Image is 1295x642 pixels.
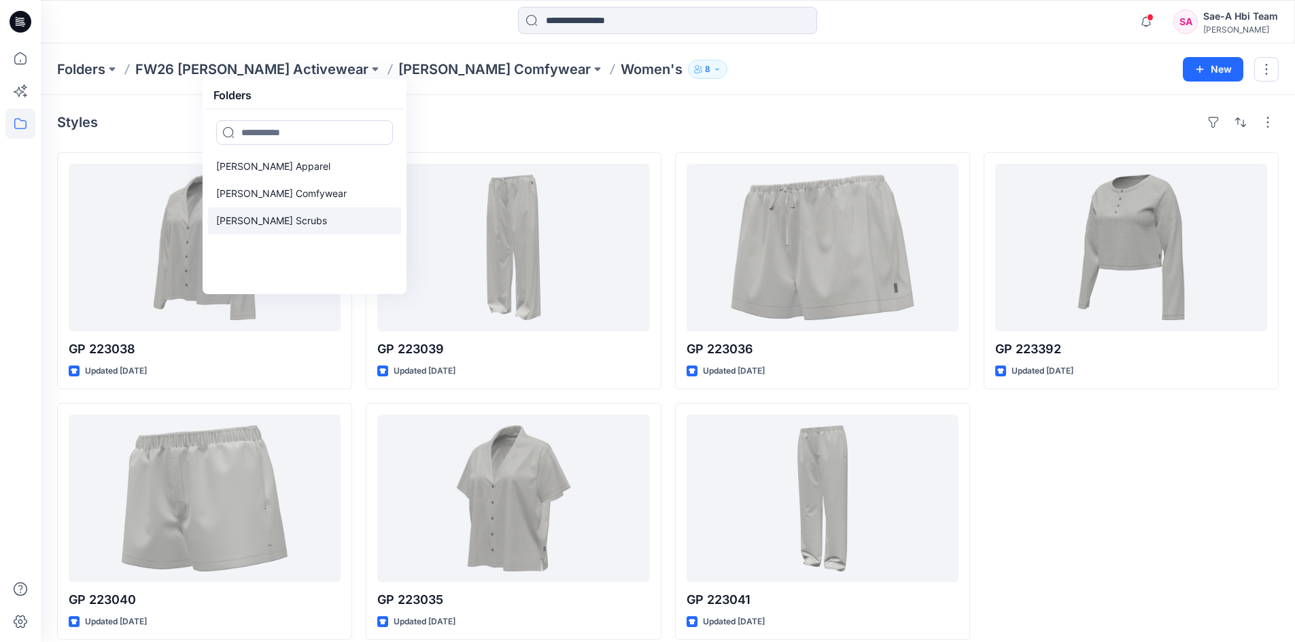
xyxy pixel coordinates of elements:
a: GP 223041 [687,414,959,582]
a: GP 223392 [995,164,1267,332]
h5: Folders [205,82,260,109]
p: Updated [DATE] [703,364,765,378]
button: 8 [688,60,727,79]
p: Updated [DATE] [703,615,765,629]
p: GP 223036 [687,340,959,359]
div: SA [1173,10,1198,34]
p: GP 223040 [69,590,341,609]
a: GP 223040 [69,414,341,582]
button: New [1183,57,1243,82]
div: Sae-A Hbi Team [1203,8,1278,24]
a: GP 223039 [377,164,649,332]
p: GP 223392 [995,340,1267,359]
a: Folders [57,60,105,79]
p: Updated [DATE] [394,615,455,629]
p: Women's [621,60,683,79]
p: [PERSON_NAME] Comfywear [216,185,347,202]
p: 8 [705,62,710,77]
a: [PERSON_NAME] Comfywear [398,60,591,79]
h4: Styles [57,114,98,130]
a: [PERSON_NAME] Apparel [208,153,401,180]
p: Updated [DATE] [85,364,147,378]
p: Updated [DATE] [1012,364,1073,378]
a: GP 223036 [687,164,959,332]
a: FW26 [PERSON_NAME] Activewear [135,60,368,79]
p: [PERSON_NAME] Apparel [216,158,330,175]
div: [PERSON_NAME] [1203,24,1278,35]
p: GP 223039 [377,340,649,359]
p: GP 223035 [377,590,649,609]
p: GP 223041 [687,590,959,609]
p: Updated [DATE] [394,364,455,378]
p: GP 223038 [69,340,341,359]
p: [PERSON_NAME] Scrubs [216,213,327,229]
a: GP 223035 [377,414,649,582]
p: Updated [DATE] [85,615,147,629]
a: [PERSON_NAME] Comfywear [208,180,401,207]
a: [PERSON_NAME] Scrubs [208,207,401,234]
a: GP 223038 [69,164,341,332]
